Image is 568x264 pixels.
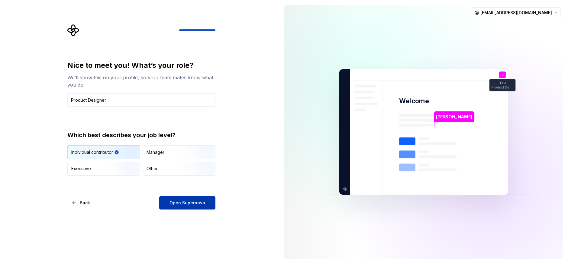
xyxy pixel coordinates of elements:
[67,131,215,139] div: Which best describes your job level?
[480,10,552,16] span: [EMAIL_ADDRESS][DOMAIN_NAME]
[159,196,215,210] button: Open Supernova
[169,200,205,206] span: Open Supernova
[80,200,90,206] span: Back
[147,149,164,155] div: Manager
[492,86,513,89] p: Product Designer
[499,81,505,85] p: You
[502,73,503,77] p: J
[67,24,79,36] svg: Supernova Logo
[67,74,215,88] div: We’ll show this on your profile, so your team mates know what you do.
[67,196,95,210] button: Back
[71,149,113,155] div: Individual contributor
[67,61,215,70] div: Nice to meet you! What’s your role?
[399,97,429,105] p: Welcome
[71,166,91,172] div: Executive
[472,7,561,18] button: [EMAIL_ADDRESS][DOMAIN_NAME]
[436,114,472,120] p: [PERSON_NAME]
[147,166,158,172] div: Other
[67,93,215,107] input: Job title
